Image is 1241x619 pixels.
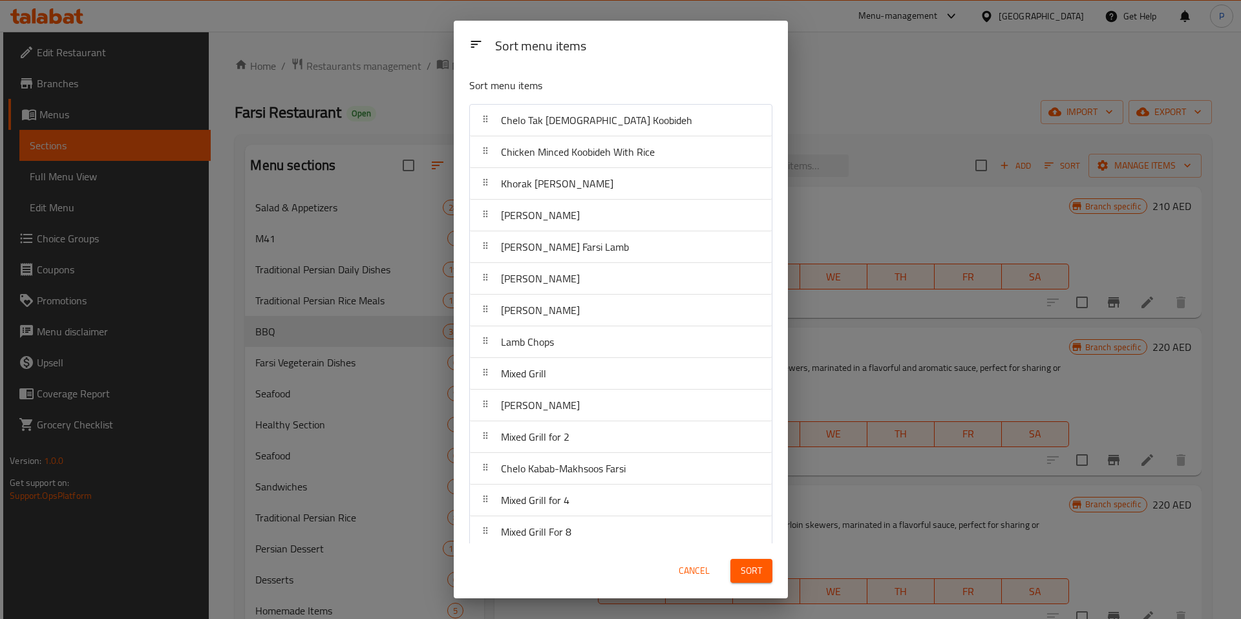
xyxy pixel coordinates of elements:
[470,200,772,231] div: [PERSON_NAME]
[741,563,762,579] span: Sort
[470,421,772,453] div: Mixed Grill for 2
[469,78,710,94] p: Sort menu items
[501,205,580,225] span: [PERSON_NAME]
[470,295,772,326] div: [PERSON_NAME]
[470,358,772,390] div: Mixed Grill
[501,459,626,478] span: Chelo Kabab-Makhsoos Farsi
[501,395,580,415] span: [PERSON_NAME]
[470,485,772,516] div: Mixed Grill for 4
[501,174,613,193] span: Khorak [PERSON_NAME]
[470,453,772,485] div: Chelo Kabab-Makhsoos Farsi
[470,231,772,263] div: [PERSON_NAME] Farsi Lamb
[470,516,772,548] div: Mixed Grill For 8
[501,269,580,288] span: [PERSON_NAME]
[501,332,554,351] span: Lamb Chops
[730,559,772,583] button: Sort
[470,136,772,168] div: Chicken Minced Koobideh With Rice
[501,490,569,510] span: Mixed Grill for 4
[470,105,772,136] div: Chelo Tak [DEMOGRAPHIC_DATA] Koobideh
[501,300,580,320] span: [PERSON_NAME]
[490,32,778,61] div: Sort menu items
[470,263,772,295] div: [PERSON_NAME]
[501,522,571,541] span: Mixed Grill For 8
[470,168,772,200] div: Khorak [PERSON_NAME]
[501,237,629,257] span: [PERSON_NAME] Farsi Lamb
[470,326,772,358] div: Lamb Chops
[674,559,715,583] button: Cancel
[501,142,655,162] span: Chicken Minced Koobideh With Rice
[501,427,569,446] span: Mixed Grill for 2
[679,563,710,579] span: Cancel
[501,110,692,130] span: Chelo Tak [DEMOGRAPHIC_DATA] Koobideh
[501,364,546,383] span: Mixed Grill
[470,390,772,421] div: [PERSON_NAME]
